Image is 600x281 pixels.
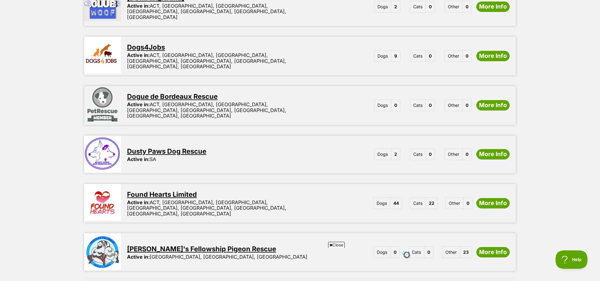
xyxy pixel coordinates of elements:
[127,3,318,20] div: ACT, [GEOGRAPHIC_DATA], [GEOGRAPHIC_DATA], [GEOGRAPHIC_DATA], [GEOGRAPHIC_DATA], [GEOGRAPHIC_DATA...
[408,246,424,258] span: Cats
[445,197,463,209] span: Other
[463,50,472,62] span: 0
[463,1,472,13] span: 0
[127,3,150,9] span: Active in:
[463,197,473,209] span: 0
[391,99,400,111] span: 0
[127,102,318,118] div: ACT, [GEOGRAPHIC_DATA], [GEOGRAPHIC_DATA], [GEOGRAPHIC_DATA], [GEOGRAPHIC_DATA], [GEOGRAPHIC_DATA...
[391,246,400,258] span: 0
[127,43,165,51] a: Dogs4Jobs
[476,100,510,111] a: More Info
[373,197,390,209] span: Dogs
[127,92,218,100] a: Dogue de Bordeaux Rescue
[410,1,426,13] span: Cats
[373,246,391,258] span: Dogs
[391,50,400,62] span: 9
[84,86,121,123] img: Dogue de Bordeaux Rescue
[426,197,438,209] span: 22
[426,1,435,13] span: 0
[127,156,156,162] div: SA
[127,52,150,58] span: Active in:
[426,99,435,111] span: 0
[127,190,197,198] a: Found Hearts Limited
[374,99,391,111] span: Dogs
[476,149,510,159] a: More Info
[444,148,463,160] span: Other
[328,242,345,248] span: Close
[410,148,426,160] span: Cats
[391,148,400,160] span: 2
[476,51,510,61] a: More Info
[127,147,206,155] a: Dusty Paws Dog Rescue
[442,246,460,258] span: Other
[127,101,150,107] span: Active in:
[127,200,318,216] div: ACT, [GEOGRAPHIC_DATA], [GEOGRAPHIC_DATA], [GEOGRAPHIC_DATA], [GEOGRAPHIC_DATA], [GEOGRAPHIC_DATA...
[426,50,435,62] span: 0
[374,148,391,160] span: Dogs
[410,197,426,209] span: Cats
[410,99,426,111] span: Cats
[460,246,472,258] span: 23
[424,246,433,258] span: 0
[84,136,121,172] img: Dusty Paws Dog Rescue
[127,156,150,162] span: Active in:
[390,197,402,209] span: 44
[127,245,276,253] a: [PERSON_NAME]'s Fellowship Pigeon Rescue
[374,50,391,62] span: Dogs
[556,250,588,269] iframe: Help Scout Beacon - Open
[127,199,150,205] span: Active in:
[84,184,121,221] img: Found Hearts Limited
[463,99,472,111] span: 0
[391,1,400,13] span: 2
[127,254,307,260] div: [GEOGRAPHIC_DATA], [GEOGRAPHIC_DATA], [GEOGRAPHIC_DATA]
[463,148,472,160] span: 0
[426,148,435,160] span: 0
[444,99,463,111] span: Other
[476,2,510,12] a: More Info
[476,198,510,208] a: More Info
[444,1,463,13] span: Other
[476,247,510,257] a: More Info
[410,50,426,62] span: Cats
[84,37,121,73] img: Dogs4Jobs
[404,252,410,258] img: info.svg
[444,50,463,62] span: Other
[127,52,318,69] div: ACT, [GEOGRAPHIC_DATA], [GEOGRAPHIC_DATA], [GEOGRAPHIC_DATA], [GEOGRAPHIC_DATA], [GEOGRAPHIC_DATA...
[127,254,150,260] span: Active in:
[84,233,121,270] img: Freckle's Fellowship Pigeon Rescue
[374,1,391,13] span: Dogs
